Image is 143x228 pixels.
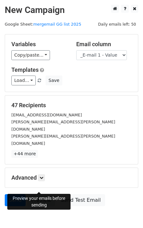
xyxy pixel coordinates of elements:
[5,194,26,206] a: Send
[11,76,36,85] a: Load...
[7,194,71,210] div: Preview your emails before sending
[33,22,81,27] a: mergemail GG list 2025
[11,50,50,60] a: Copy/paste...
[11,113,82,117] small: [EMAIL_ADDRESS][DOMAIN_NAME]
[5,5,138,15] h2: New Campaign
[96,21,138,28] span: Daily emails left: 50
[11,102,132,109] h5: 47 Recipients
[11,66,39,73] a: Templates
[46,76,62,85] button: Save
[76,41,132,48] h5: Email column
[5,22,81,27] small: Google Sheet:
[57,194,105,206] a: Send Test Email
[11,41,67,48] h5: Variables
[11,150,38,158] a: +44 more
[111,198,143,228] iframe: Chat Widget
[11,134,115,146] small: [PERSON_NAME][EMAIL_ADDRESS][PERSON_NAME][DOMAIN_NAME]
[96,22,138,27] a: Daily emails left: 50
[11,120,115,132] small: [PERSON_NAME][EMAIL_ADDRESS][PERSON_NAME][DOMAIN_NAME]
[11,174,132,181] h5: Advanced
